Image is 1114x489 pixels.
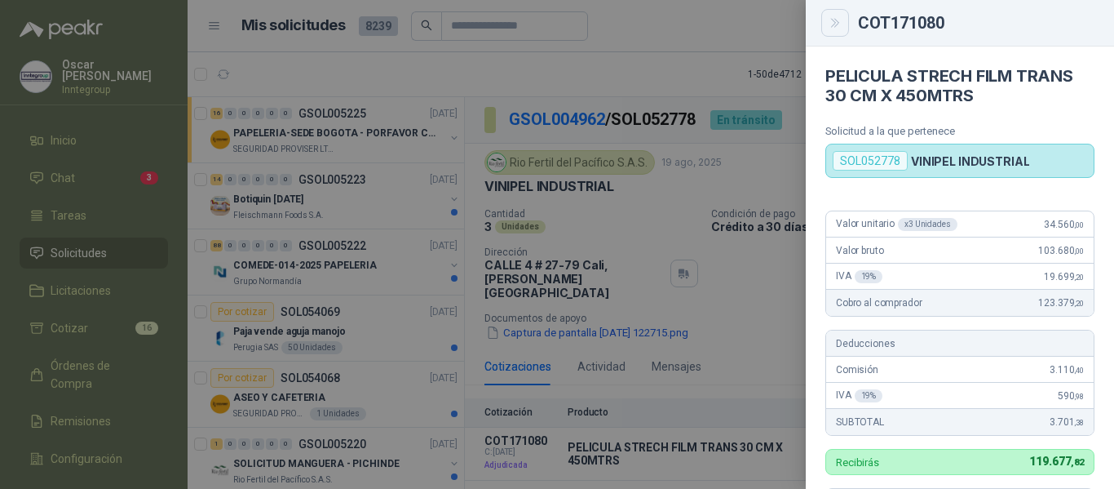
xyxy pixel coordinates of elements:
span: IVA [836,270,882,283]
span: ,00 [1074,247,1084,256]
span: IVA [836,389,882,402]
div: x 3 Unidades [898,218,957,231]
span: ,98 [1074,392,1084,401]
p: Recibirás [836,457,879,468]
span: 119.677 [1029,455,1084,468]
span: 123.379 [1038,297,1084,309]
span: ,00 [1074,220,1084,229]
span: ,40 [1074,366,1084,375]
span: Valor bruto [836,245,883,256]
h4: PELICULA STRECH FILM TRANS 30 CM X 450MTRS [825,66,1094,105]
div: 19 % [855,389,883,402]
span: ,20 [1074,299,1084,308]
span: 103.680 [1038,245,1084,256]
span: 3.701 [1050,416,1084,428]
span: 3.110 [1050,364,1084,376]
span: ,82 [1071,457,1084,468]
div: COT171080 [858,15,1094,31]
span: Deducciones [836,338,895,349]
span: Cobro al comprador [836,297,922,309]
span: ,20 [1074,273,1084,282]
div: 19 % [855,270,883,283]
span: SUBTOTAL [836,416,884,428]
span: Valor unitario [836,218,957,231]
span: Comisión [836,364,878,376]
p: Solicitud a la que pertenece [825,125,1094,137]
span: ,38 [1074,418,1084,427]
div: SOL052778 [833,151,908,171]
span: 34.560 [1044,219,1084,230]
span: 19.699 [1044,271,1084,282]
p: VINIPEL INDUSTRIAL [911,154,1029,168]
span: 590 [1058,390,1084,402]
button: Close [825,13,845,33]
